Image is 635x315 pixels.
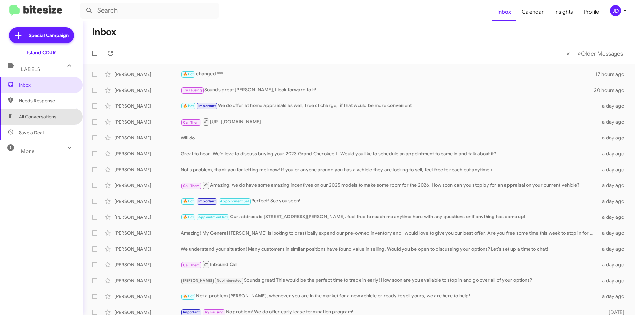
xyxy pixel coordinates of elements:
[27,49,56,56] div: Island CDJR
[183,88,202,92] span: Try Pausing
[183,72,194,76] span: 🔥 Hot
[114,103,181,109] div: [PERSON_NAME]
[19,113,56,120] span: All Conversations
[220,199,249,203] span: Appointment Set
[114,166,181,173] div: [PERSON_NAME]
[114,293,181,300] div: [PERSON_NAME]
[183,310,200,314] span: Important
[181,86,594,94] div: Sounds great [PERSON_NAME], I look forward to it!
[114,71,181,78] div: [PERSON_NAME]
[19,98,75,104] span: Needs Response
[183,120,200,125] span: Call Them
[217,278,242,283] span: Not-Interested
[563,47,627,60] nav: Page navigation example
[598,135,630,141] div: a day ago
[19,82,75,88] span: Inbox
[198,104,216,108] span: Important
[181,135,598,141] div: Will do
[598,198,630,205] div: a day ago
[516,2,549,21] a: Calendar
[21,148,35,154] span: More
[595,71,630,78] div: 17 hours ago
[610,5,621,16] div: JD
[598,214,630,220] div: a day ago
[181,150,598,157] div: Great to hear! We’d love to discuss buying your 2023 Grand Cherokee L. Would you like to schedule...
[181,230,598,236] div: Amazing! My General [PERSON_NAME] is looking to drastically expand our pre-owned inventory and I ...
[598,277,630,284] div: a day ago
[181,181,598,189] div: Amazing, we do have some amazing incentives on our 2025 models to make some room for the 2026! Ho...
[114,135,181,141] div: [PERSON_NAME]
[198,215,228,219] span: Appointment Set
[183,215,194,219] span: 🔥 Hot
[598,261,630,268] div: a day ago
[183,294,194,298] span: 🔥 Hot
[183,184,200,188] span: Call Them
[598,119,630,125] div: a day ago
[21,66,40,72] span: Labels
[114,119,181,125] div: [PERSON_NAME]
[181,260,598,269] div: Inbound Call
[92,27,116,37] h1: Inbox
[114,261,181,268] div: [PERSON_NAME]
[114,246,181,252] div: [PERSON_NAME]
[183,278,212,283] span: [PERSON_NAME]
[114,214,181,220] div: [PERSON_NAME]
[114,277,181,284] div: [PERSON_NAME]
[581,50,623,57] span: Older Messages
[183,199,194,203] span: 🔥 Hot
[181,102,598,110] div: We do offer at home appraisals as well, free of charge, if that would be more convenient
[492,2,516,21] a: Inbox
[598,103,630,109] div: a day ago
[114,87,181,94] div: [PERSON_NAME]
[183,263,200,267] span: Call Them
[598,230,630,236] div: a day ago
[566,49,570,58] span: «
[598,150,630,157] div: a day ago
[598,182,630,189] div: a day ago
[181,246,598,252] div: We understand your situation! Many customers in similar positions have found value in selling. Wo...
[19,129,44,136] span: Save a Deal
[80,3,219,19] input: Search
[549,2,578,21] a: Insights
[578,2,604,21] a: Profile
[114,230,181,236] div: [PERSON_NAME]
[181,277,598,284] div: Sounds great! This would be the perfect time to trade in early! How soon are you available to sto...
[181,118,598,126] div: [URL][DOMAIN_NAME]
[114,182,181,189] div: [PERSON_NAME]
[598,246,630,252] div: a day ago
[114,150,181,157] div: [PERSON_NAME]
[594,87,630,94] div: 20 hours ago
[181,197,598,205] div: Perfect! See you soon!
[181,293,598,300] div: Not a problem [PERSON_NAME], whenever you are in the market for a new vehicle or ready to sell yo...
[562,47,574,60] button: Previous
[183,104,194,108] span: 🔥 Hot
[29,32,69,39] span: Special Campaign
[598,293,630,300] div: a day ago
[604,5,628,16] button: JD
[204,310,224,314] span: Try Pausing
[181,213,598,221] div: Our address is [STREET_ADDRESS][PERSON_NAME], feel free to reach me anytime here with any questio...
[577,49,581,58] span: »
[114,198,181,205] div: [PERSON_NAME]
[9,27,74,43] a: Special Campaign
[573,47,627,60] button: Next
[181,166,598,173] div: Not a problem, thank you for letting me know! If you or anyone around you has a vehicle they are ...
[598,166,630,173] div: a day ago
[198,199,216,203] span: Important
